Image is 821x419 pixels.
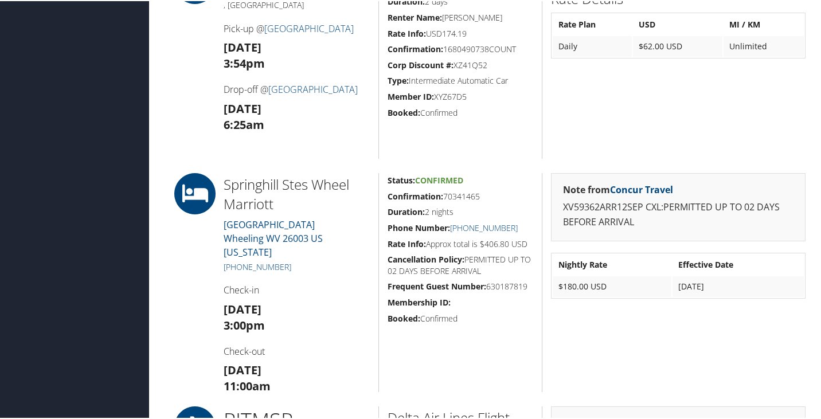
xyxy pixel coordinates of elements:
[388,190,533,201] h5: 70341465
[724,13,804,34] th: MI / KM
[224,116,264,131] strong: 6:25am
[388,237,533,249] h5: Approx total is $406.80 USD
[388,106,533,118] h5: Confirmed
[553,13,632,34] th: Rate Plan
[388,90,533,101] h5: XYZ67D5
[224,316,265,332] strong: 3:00pm
[388,174,415,185] strong: Status:
[388,205,533,217] h5: 2 nights
[724,35,804,56] td: Unlimited
[563,182,673,195] strong: Note from
[388,90,434,101] strong: Member ID:
[388,296,451,307] strong: Membership ID:
[224,344,370,357] h4: Check-out
[388,58,533,70] h5: XZ41Q52
[224,174,370,212] h2: Springhill Stes Wheel Marriott
[388,42,533,54] h5: 1680490738COUNT
[224,54,265,70] strong: 3:54pm
[388,253,464,264] strong: Cancellation Policy:
[388,312,420,323] strong: Booked:
[388,27,426,38] strong: Rate Info:
[224,21,370,34] h4: Pick-up @
[450,221,518,232] a: [PHONE_NUMBER]
[388,253,533,275] h5: PERMITTED UP TO 02 DAYS BEFORE ARRIVAL
[633,35,722,56] td: $62.00 USD
[224,377,271,393] strong: 11:00am
[388,27,533,38] h5: USD174.19
[673,275,804,296] td: [DATE]
[388,280,533,291] h5: 630187819
[388,11,442,22] strong: Renter Name:
[563,199,793,228] p: XV59362ARR12SEP CXL:PERMITTED UP TO 02 DAYS BEFORE ARRIVAL
[264,21,354,34] a: [GEOGRAPHIC_DATA]
[388,280,486,291] strong: Frequent Guest Number:
[388,190,443,201] strong: Confirmation:
[553,253,671,274] th: Nightly Rate
[673,253,804,274] th: Effective Date
[388,312,533,323] h5: Confirmed
[224,361,261,377] strong: [DATE]
[224,82,370,95] h4: Drop-off @
[268,82,358,95] a: [GEOGRAPHIC_DATA]
[388,42,443,53] strong: Confirmation:
[388,58,453,69] strong: Corp Discount #:
[224,260,291,271] a: [PHONE_NUMBER]
[388,74,533,85] h5: Intermediate Automatic Car
[224,217,323,257] a: [GEOGRAPHIC_DATA]Wheeling WV 26003 US [US_STATE]
[388,221,450,232] strong: Phone Number:
[224,300,261,316] strong: [DATE]
[224,100,261,115] strong: [DATE]
[388,74,409,85] strong: Type:
[388,11,533,22] h5: [PERSON_NAME]
[415,174,463,185] span: Confirmed
[553,275,671,296] td: $180.00 USD
[553,35,632,56] td: Daily
[224,283,370,295] h4: Check-in
[388,205,425,216] strong: Duration:
[633,13,722,34] th: USD
[224,38,261,54] strong: [DATE]
[388,106,420,117] strong: Booked:
[388,237,426,248] strong: Rate Info:
[610,182,673,195] a: Concur Travel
